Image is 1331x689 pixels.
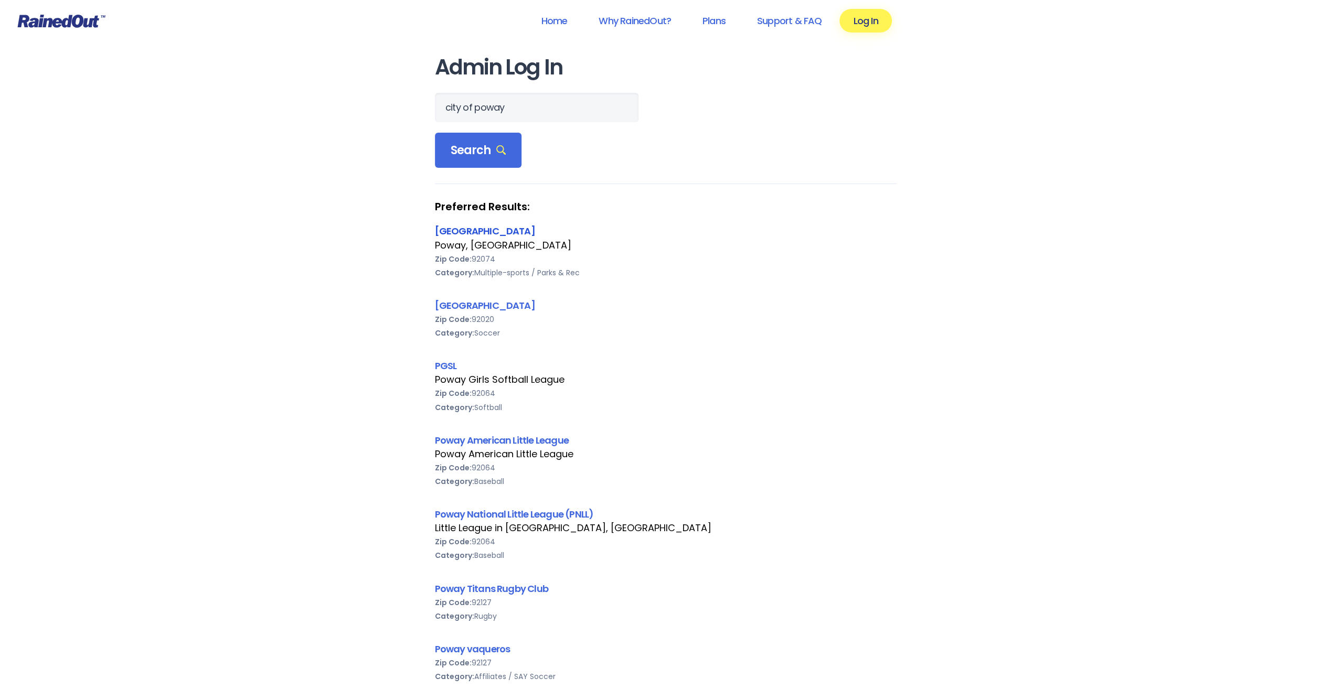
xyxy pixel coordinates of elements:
[435,433,897,447] div: Poway American Little League
[435,224,897,238] div: [GEOGRAPHIC_DATA]
[435,133,522,168] div: Search
[435,56,897,79] h1: Admin Log In
[435,461,897,475] div: 92064
[435,266,897,279] div: Multiple-sports / Parks & Rec
[435,386,897,400] div: 92064
[435,507,897,521] div: Poway National Little League (PNLL)
[435,373,897,386] div: Poway Girls Softball League
[435,462,472,473] b: Zip Code:
[435,328,474,338] b: Category:
[435,401,897,414] div: Softball
[435,239,897,252] div: Poway, [GEOGRAPHIC_DATA]
[435,508,594,521] a: Poway National Little League (PNLL)
[435,254,472,264] b: Zip Code:
[435,656,897,670] div: 92127
[435,475,897,488] div: Baseball
[435,642,897,656] div: Poway vaqueros
[435,582,548,595] a: Poway Titans Rugby Club
[435,447,897,461] div: Poway American Little League
[585,9,685,33] a: Why RainedOut?
[435,671,474,682] b: Category:
[435,521,897,535] div: Little League in [GEOGRAPHIC_DATA], [GEOGRAPHIC_DATA]
[435,611,474,621] b: Category:
[435,434,569,447] a: Poway American Little League
[435,658,472,668] b: Zip Code:
[435,224,535,238] a: [GEOGRAPHIC_DATA]
[435,535,897,548] div: 92064
[435,93,638,122] input: Search Orgs…
[435,476,474,487] b: Category:
[435,313,897,326] div: 92020
[743,9,835,33] a: Support & FAQ
[689,9,739,33] a: Plans
[435,550,474,561] b: Category:
[435,298,897,313] div: [GEOGRAPHIC_DATA]
[435,200,897,213] strong: Preferred Results:
[435,596,897,609] div: 92127
[839,9,891,33] a: Log In
[435,642,510,655] a: Poway vaqueros
[435,299,535,312] a: [GEOGRAPHIC_DATA]
[435,609,897,623] div: Rugby
[435,359,897,373] div: PGSL
[435,597,472,608] b: Zip Code:
[435,388,472,399] b: Zip Code:
[435,670,897,683] div: Affiliates / SAY Soccer
[435,252,897,266] div: 92074
[435,402,474,413] b: Category:
[435,536,472,547] b: Zip Code:
[435,548,897,562] div: Baseball
[435,359,457,372] a: PGSL
[435,314,472,325] b: Zip Code:
[435,582,897,596] div: Poway Titans Rugby Club
[451,143,506,158] span: Search
[435,326,897,340] div: Soccer
[435,267,474,278] b: Category:
[527,9,581,33] a: Home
